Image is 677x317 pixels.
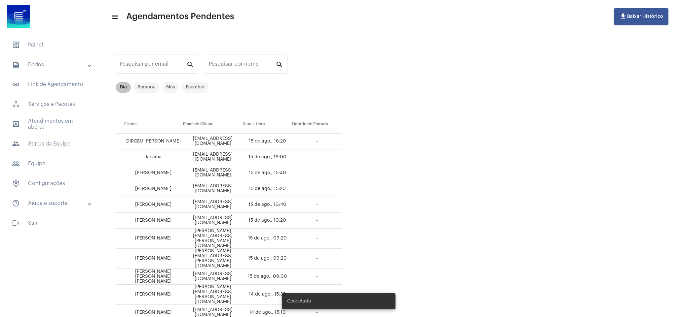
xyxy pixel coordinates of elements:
[183,249,243,269] td: [PERSON_NAME][EMAIL_ADDRESS][PERSON_NAME][DOMAIN_NAME]
[276,60,283,68] mat-icon: search
[116,115,183,134] th: Cliente
[12,219,20,227] mat-icon: sidenav icon
[7,136,92,152] span: Status da Equipe
[12,140,20,148] mat-icon: sidenav icon
[12,120,20,128] mat-icon: sidenav icon
[116,229,183,249] td: [PERSON_NAME]
[243,213,292,229] td: 15 de ago., 10:20
[243,134,292,149] td: 15 de ago., 16:20
[292,181,342,197] td: -
[7,77,92,92] span: Link de Agendamento
[292,115,342,134] th: Horário de Entrada
[292,213,342,229] td: -
[619,13,627,20] mat-icon: file_download
[243,285,292,305] td: 14 de ago., 15:30
[116,249,183,269] td: [PERSON_NAME]
[116,197,183,213] td: [PERSON_NAME]
[7,215,92,231] span: Sair
[7,156,92,172] span: Equipe
[243,197,292,213] td: 15 de ago., 10:40
[243,165,292,181] td: 15 de ago., 15:40
[4,57,99,73] mat-expansion-panel-header: sidenav iconDados
[5,3,32,30] img: d4669ae0-8c07-2337-4f67-34b0df7f5ae4.jpeg
[292,197,342,213] td: -
[7,37,92,53] span: Painel
[183,165,243,181] td: [EMAIL_ADDRESS][DOMAIN_NAME]
[183,181,243,197] td: [EMAIL_ADDRESS][DOMAIN_NAME]
[111,13,118,21] mat-icon: sidenav icon
[12,199,20,207] mat-icon: sidenav icon
[292,269,342,285] td: -
[133,82,160,93] mat-chip: Semana
[183,134,243,149] td: [EMAIL_ADDRESS][DOMAIN_NAME]
[243,249,292,269] td: 15 de ago., 09:20
[7,96,92,112] span: Serviços e Pacotes
[243,229,292,249] td: 15 de ago., 09:20
[12,179,20,187] span: sidenav icon
[243,269,292,285] td: 15 de ago., 09:00
[12,41,20,49] span: sidenav icon
[292,249,342,269] td: -
[243,149,292,165] td: 15 de ago., 16:00
[12,80,20,88] mat-icon: sidenav icon
[7,175,92,191] span: Configurações
[116,165,183,181] td: [PERSON_NAME]
[116,149,183,165] td: Janaína
[209,62,276,68] input: Pesquisar por nome
[614,8,668,25] button: Baixar Histórico
[4,195,99,211] mat-expansion-panel-header: sidenav iconAjuda e suporte
[7,116,92,132] span: Atendimentos em aberto
[116,269,183,285] td: [PERSON_NAME] [PERSON_NAME] [PERSON_NAME]
[12,61,88,69] mat-panel-title: Dados
[116,134,183,149] td: DIRCEU [PERSON_NAME]
[287,298,311,304] span: Conectado
[292,165,342,181] td: -
[116,285,183,305] td: [PERSON_NAME]
[186,60,194,68] mat-icon: search
[619,14,663,19] span: Baixar Histórico
[183,115,243,134] th: Email do Cliente
[292,149,342,165] td: -
[292,285,342,305] td: -
[12,160,20,168] mat-icon: sidenav icon
[183,213,243,229] td: [EMAIL_ADDRESS][DOMAIN_NAME]
[183,149,243,165] td: [EMAIL_ADDRESS][DOMAIN_NAME]
[243,181,292,197] td: 15 de ago., 15:20
[182,82,209,93] mat-chip: Escolher
[116,213,183,229] td: [PERSON_NAME]
[183,229,243,249] td: [PERSON_NAME][EMAIL_ADDRESS][PERSON_NAME][DOMAIN_NAME]
[12,61,20,69] mat-icon: sidenav icon
[183,285,243,305] td: [PERSON_NAME][EMAIL_ADDRESS][PERSON_NAME][DOMAIN_NAME]
[292,229,342,249] td: -
[292,134,342,149] td: -
[120,62,186,68] input: Pesquisar por email
[126,11,234,22] span: Agendamentos Pendentes
[183,269,243,285] td: [EMAIL_ADDRESS][DOMAIN_NAME]
[116,181,183,197] td: [PERSON_NAME]
[162,82,179,93] mat-chip: Mês
[116,82,131,93] mat-chip: Dia
[12,199,88,207] mat-panel-title: Ajuda e suporte
[243,115,292,134] th: Data e Hora
[12,100,20,108] span: sidenav icon
[183,197,243,213] td: [EMAIL_ADDRESS][DOMAIN_NAME]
